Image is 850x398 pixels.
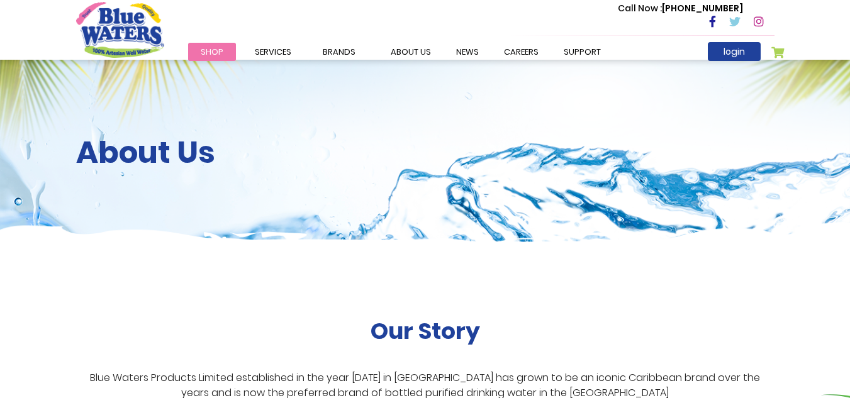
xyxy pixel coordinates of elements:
a: Brands [310,43,368,61]
a: careers [491,43,551,61]
h2: About Us [76,135,775,171]
span: Brands [323,46,355,58]
span: Services [255,46,291,58]
span: Shop [201,46,223,58]
h2: Our Story [371,318,480,345]
a: login [708,42,761,61]
a: support [551,43,613,61]
a: about us [378,43,444,61]
a: News [444,43,491,61]
a: Shop [188,43,236,61]
a: Services [242,43,304,61]
p: [PHONE_NUMBER] [618,2,743,15]
a: store logo [76,2,164,57]
span: Call Now : [618,2,662,14]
